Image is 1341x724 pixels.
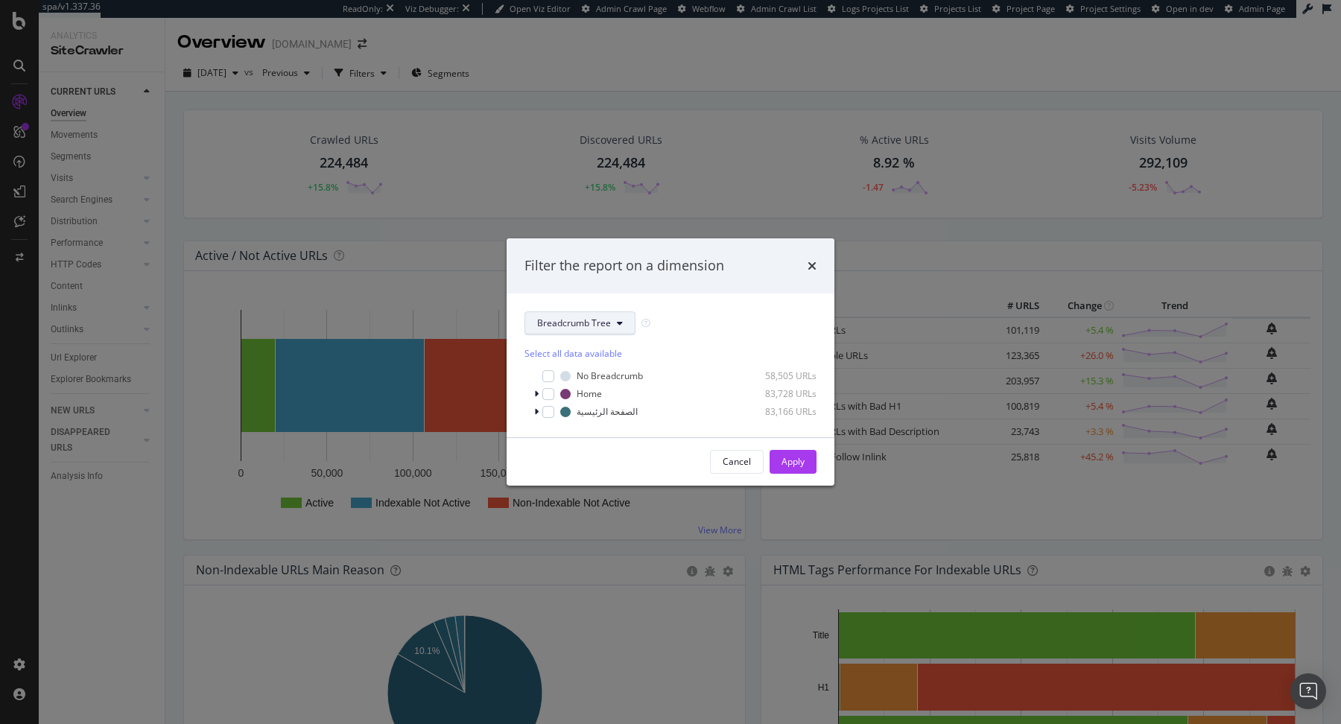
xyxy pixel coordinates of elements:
[782,455,805,468] div: Apply
[723,455,751,468] div: Cancel
[1290,673,1326,709] div: Open Intercom Messenger
[577,369,643,382] div: No Breadcrumb
[507,238,834,486] div: modal
[744,369,817,382] div: 58,505 URLs
[744,387,817,400] div: 83,728 URLs
[744,405,817,418] div: 83,166 URLs
[577,387,602,400] div: Home
[577,405,638,418] div: الصفحة الرئيسية
[808,256,817,276] div: times
[710,450,764,474] button: Cancel
[537,317,611,329] span: Breadcrumb Tree
[524,347,817,360] div: Select all data available
[770,450,817,474] button: Apply
[524,311,635,335] button: Breadcrumb Tree
[524,256,724,276] div: Filter the report on a dimension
